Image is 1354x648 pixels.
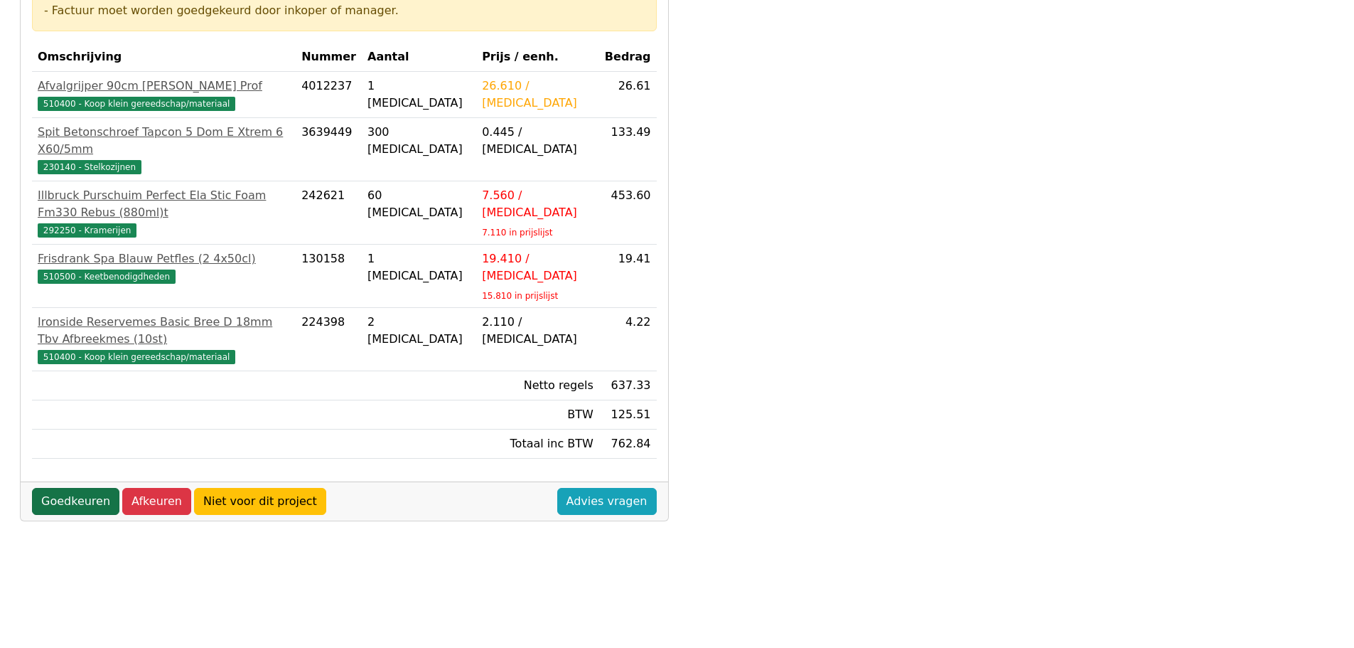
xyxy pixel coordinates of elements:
[557,488,657,515] a: Advies vragen
[482,187,593,221] div: 7.560 / [MEDICAL_DATA]
[296,181,362,245] td: 242621
[44,2,645,19] div: - Factuur moet worden goedgekeurd door inkoper of manager.
[38,78,290,95] div: Afvalgrijper 90cm [PERSON_NAME] Prof
[38,124,290,175] a: Spit Betonschroef Tapcon 5 Dom E Xtrem 6 X60/5mm230140 - Stelkozijnen
[599,430,657,459] td: 762.84
[482,291,558,301] sub: 15.810 in prijslijst
[482,314,593,348] div: 2.110 / [MEDICAL_DATA]
[32,43,296,72] th: Omschrijving
[482,250,593,285] div: 19.410 / [MEDICAL_DATA]
[32,488,119,515] a: Goedkeuren
[476,400,599,430] td: BTW
[194,488,326,515] a: Niet voor dit project
[38,78,290,112] a: Afvalgrijper 90cm [PERSON_NAME] Prof510400 - Koop klein gereedschap/materiaal
[38,314,290,365] a: Ironside Reservemes Basic Bree D 18mm Tbv Afbreekmes (10st)510400 - Koop klein gereedschap/materiaal
[38,250,290,267] div: Frisdrank Spa Blauw Petfles (2 4x50cl)
[38,350,235,364] span: 510400 - Koop klein gereedschap/materiaal
[599,43,657,72] th: Bedrag
[476,43,599,72] th: Prijs / eenh.
[599,118,657,181] td: 133.49
[38,187,290,238] a: Illbruck Purschuim Perfect Ela Stic Foam Fm330 Rebus (880ml)t292250 - Kramerijen
[38,160,141,174] span: 230140 - Stelkozijnen
[599,72,657,118] td: 26.61
[476,430,599,459] td: Totaal inc BTW
[296,118,362,181] td: 3639449
[599,181,657,245] td: 453.60
[38,250,290,285] a: Frisdrank Spa Blauw Petfles (2 4x50cl)510500 - Keetbenodigdheden
[38,124,290,158] div: Spit Betonschroef Tapcon 5 Dom E Xtrem 6 X60/5mm
[38,187,290,221] div: Illbruck Purschuim Perfect Ela Stic Foam Fm330 Rebus (880ml)t
[476,371,599,400] td: Netto regels
[367,314,471,348] div: 2 [MEDICAL_DATA]
[38,97,235,111] span: 510400 - Koop klein gereedschap/materiaal
[296,72,362,118] td: 4012237
[367,187,471,221] div: 60 [MEDICAL_DATA]
[38,270,176,284] span: 510500 - Keetbenodigdheden
[367,250,471,285] div: 1 [MEDICAL_DATA]
[482,124,593,158] div: 0.445 / [MEDICAL_DATA]
[599,400,657,430] td: 125.51
[367,78,471,112] div: 1 [MEDICAL_DATA]
[122,488,191,515] a: Afkeuren
[367,124,471,158] div: 300 [MEDICAL_DATA]
[38,314,290,348] div: Ironside Reservemes Basic Bree D 18mm Tbv Afbreekmes (10st)
[296,308,362,371] td: 224398
[599,371,657,400] td: 637.33
[599,308,657,371] td: 4.22
[296,245,362,308] td: 130158
[362,43,476,72] th: Aantal
[38,223,136,238] span: 292250 - Kramerijen
[599,245,657,308] td: 19.41
[482,228,552,238] sub: 7.110 in prijslijst
[482,78,593,112] div: 26.610 / [MEDICAL_DATA]
[296,43,362,72] th: Nummer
